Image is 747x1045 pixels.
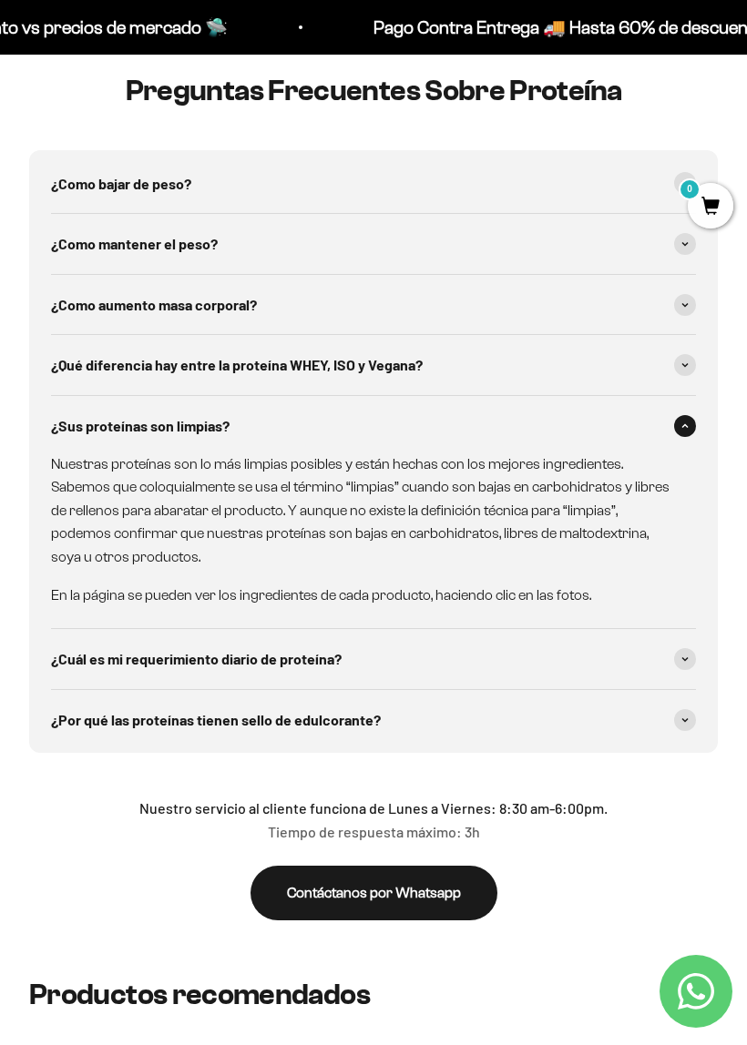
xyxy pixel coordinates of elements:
[51,172,191,196] span: ¿Como bajar de peso?
[29,75,718,107] h2: Preguntas Frecuentes Sobre Proteína
[51,396,696,456] summary: ¿Sus proteínas son limpias?
[51,708,381,732] span: ¿Por qué las proteínas tienen sello de edulcorante?
[51,154,696,214] summary: ¿Como bajar de peso?
[51,232,218,256] span: ¿Como mantener el peso?
[51,690,696,750] summary: ¿Por qué las proteínas tienen sello de edulcorante?
[51,452,674,569] p: Nuestras proteínas son lo más limpias posibles y están hechas con los mejores ingredientes. Sabem...
[688,198,733,218] a: 0
[51,414,230,438] span: ¿Sus proteínas son limpias?
[51,353,423,377] span: ¿Qué diferencia hay entre la proteína WHEY, ISO y Vegana?
[251,866,497,920] a: Contáctanos por Whatsapp
[82,13,682,42] p: Pago Contra Entrega 🚚 Hasta 60% de descuento vs precios de mercado 🛸
[29,979,370,1010] split-lines: Productos recomendados
[51,293,257,317] span: ¿Como aumento masa corporal?
[51,335,696,395] summary: ¿Qué diferencia hay entre la proteína WHEY, ISO y Vegana?
[51,275,696,335] summary: ¿Como aumento masa corporal?
[139,796,608,843] div: Nuestro servicio al cliente funciona de Lunes a Viernes: 8:30 am-6:00pm.
[139,820,608,844] span: Tiempo de respuesta máximo: 3h
[51,629,696,689] summary: ¿Cuál es mi requerimiento diario de proteína?
[679,178,701,200] mark: 0
[51,583,674,607] p: En la página se pueden ver los ingredientes de cada producto, haciendo clic en las fotos.
[51,647,342,671] span: ¿Cuál es mi requerimiento diario de proteína?
[51,214,696,274] summary: ¿Como mantener el peso?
